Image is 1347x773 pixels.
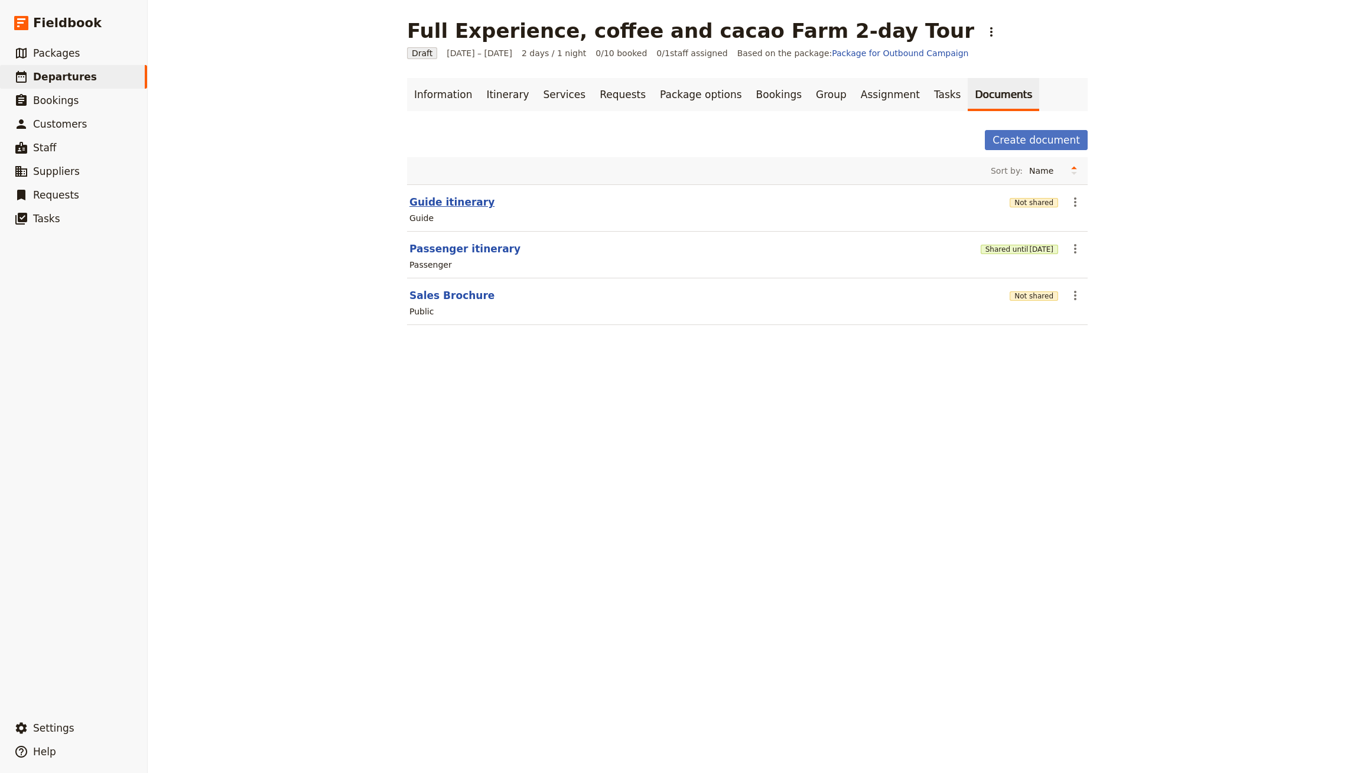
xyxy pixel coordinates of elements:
[1010,291,1058,301] button: Not shared
[33,189,79,201] span: Requests
[832,48,968,58] a: Package for Outbound Campaign
[593,78,653,111] a: Requests
[409,288,494,303] button: Sales Brochure
[1029,245,1053,254] span: [DATE]
[33,71,97,83] span: Departures
[981,22,1001,42] button: Actions
[447,47,512,59] span: [DATE] – [DATE]
[33,213,60,225] span: Tasks
[854,78,927,111] a: Assignment
[656,47,727,59] span: 0 / 1 staff assigned
[1024,162,1065,180] select: Sort by:
[809,78,854,111] a: Group
[409,306,434,317] div: Public
[536,78,593,111] a: Services
[33,142,57,154] span: Staff
[407,47,437,59] span: Draft
[479,78,536,111] a: Itinerary
[1065,192,1085,212] button: Actions
[991,165,1023,177] span: Sort by:
[33,47,80,59] span: Packages
[407,78,479,111] a: Information
[927,78,968,111] a: Tasks
[981,245,1058,254] button: Shared until[DATE]
[409,212,434,224] div: Guide
[409,195,494,209] button: Guide itinerary
[1065,162,1083,180] button: Change sort direction
[33,722,74,734] span: Settings
[968,78,1039,111] a: Documents
[33,95,79,106] span: Bookings
[409,242,520,256] button: Passenger itinerary
[33,165,80,177] span: Suppliers
[985,130,1088,150] button: Create document
[1065,285,1085,306] button: Actions
[33,746,56,758] span: Help
[33,14,102,32] span: Fieldbook
[1065,239,1085,259] button: Actions
[737,47,969,59] span: Based on the package:
[33,118,87,130] span: Customers
[749,78,809,111] a: Bookings
[409,259,452,271] div: Passenger
[653,78,749,111] a: Package options
[522,47,586,59] span: 2 days / 1 night
[407,19,974,43] h1: Full Experience, coffee and cacao Farm 2-day Tour
[596,47,647,59] span: 0/10 booked
[1010,198,1058,207] button: Not shared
